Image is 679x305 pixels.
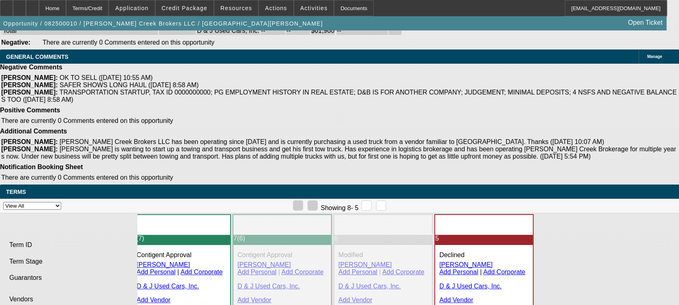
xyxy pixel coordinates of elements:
[1,74,58,81] b: [PERSON_NAME]:
[1,146,676,160] span: [PERSON_NAME] is wanting to start up a towing and transport business and get his first tow truck....
[6,189,26,195] span: Terms
[379,268,381,275] span: |
[300,5,328,11] span: Activities
[156,0,214,16] button: Credit Package
[177,268,179,275] span: |
[294,0,334,16] button: Activities
[259,0,293,16] button: Actions
[1,117,173,124] span: There are currently 0 Comments entered on this opportunity
[480,268,482,275] span: |
[338,261,392,268] a: [PERSON_NAME]
[1,39,30,46] b: Negative:
[338,296,372,303] a: Add Vendor
[9,274,128,281] p: Guarantors
[338,283,401,290] a: D & J Used Cars, Inc.
[9,296,128,303] p: Vendors
[115,5,148,11] span: Application
[281,268,323,275] a: Add Corporate
[647,54,662,59] span: Manage
[439,268,478,275] a: Add Personal
[137,251,226,259] p: Contigent Approval
[625,16,666,30] a: Open Ticket
[1,138,58,145] b: [PERSON_NAME]:
[60,82,199,88] span: SAFER SHOWS LONG HAUL ([DATE] 8:58 AM)
[237,268,276,275] a: Add Personal
[338,251,428,259] p: Modified
[1,146,58,152] b: [PERSON_NAME]:
[1,174,173,181] span: There are currently 0 Comments entered on this opportunity
[1,89,58,96] b: [PERSON_NAME]:
[214,0,258,16] button: Resources
[220,5,252,11] span: Resources
[9,241,128,249] p: Term ID
[320,204,358,211] span: Showing 8- 5
[9,258,128,265] p: Term Stage
[435,235,529,242] p: 5
[237,261,291,268] a: [PERSON_NAME]
[382,268,424,275] a: Add Corporate
[137,261,190,268] a: [PERSON_NAME]
[233,235,327,242] p: 7(6)
[6,54,68,60] span: GENERAL COMMENTS
[265,5,287,11] span: Actions
[60,74,153,81] span: OK TO SELL ([DATE] 10:55 AM)
[137,296,171,303] a: Add Vendor
[1,89,677,103] span: TRANSPORTATION STARTUP, TAX ID 0000000000; PG EMPLOYMENT HISTORY IN REAL ESTATE; D&B IS FOR ANOTH...
[162,5,207,11] span: Credit Package
[483,268,525,275] a: Add Corporate
[1,82,58,88] b: [PERSON_NAME]:
[439,261,493,268] a: [PERSON_NAME]
[334,235,428,242] p: 6
[439,283,502,290] a: D & J Used Cars, Inc.
[43,39,214,46] span: There are currently 0 Comments entered on this opportunity
[60,138,604,145] span: [PERSON_NAME] Creek Brokers LLC has been operating since [DATE] and is currently purchasing a use...
[132,235,226,242] p: 8(7)
[338,268,377,275] a: Add Personal
[237,296,271,303] a: Add Vendor
[109,0,154,16] button: Application
[439,296,473,303] a: Add Vendor
[278,268,280,275] span: |
[237,283,300,290] a: D & J Used Cars, Inc.
[3,20,323,27] span: Opportunity / 082500010 / [PERSON_NAME] Creek Brokers LLC / [GEOGRAPHIC_DATA][PERSON_NAME]
[439,251,529,259] p: Declined
[137,283,199,290] a: D & J Used Cars, Inc.
[336,27,387,35] td: --
[137,268,175,275] a: Add Personal
[180,268,222,275] a: Add Corporate
[237,251,327,259] p: Contigent Approval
